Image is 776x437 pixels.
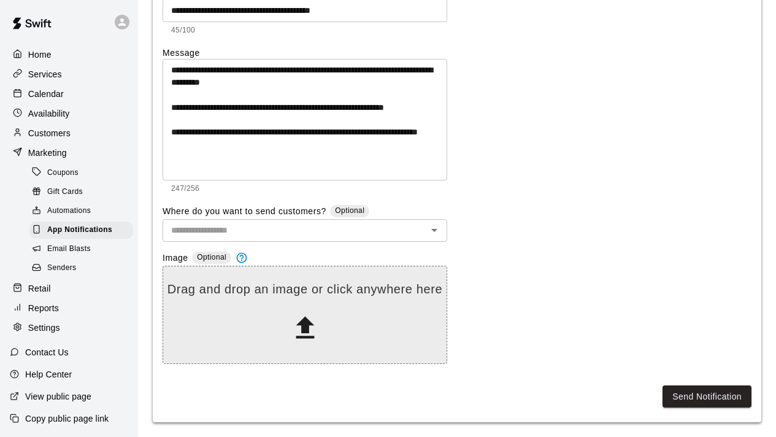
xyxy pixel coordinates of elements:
a: Senders [29,259,138,278]
p: Help Center [25,368,72,381]
div: Senders [29,260,133,277]
p: Availability [28,107,70,120]
a: Calendar [10,85,128,103]
span: Coupons [47,167,79,179]
button: Open [426,222,443,239]
span: Automations [47,205,91,217]
span: Optional [335,206,364,215]
a: Services [10,65,128,83]
a: Customers [10,124,128,142]
span: Email Blasts [47,243,91,255]
p: View public page [25,390,91,403]
label: Where do you want to send customers? [163,205,326,219]
p: 247/256 [171,183,439,195]
span: Senders [47,262,77,274]
p: 45/100 [171,25,439,37]
p: Copy public page link [25,412,109,425]
p: Retail [28,282,51,295]
div: Gift Cards [29,184,133,201]
a: App Notifications [29,221,138,240]
a: Settings [10,319,128,337]
p: Drag and drop an image or click anywhere here [163,281,447,298]
p: Reports [28,302,59,314]
label: Image [163,252,188,266]
span: App Notifications [47,224,112,236]
p: Customers [28,127,71,139]
p: Services [28,68,62,80]
p: Home [28,48,52,61]
label: Message [163,47,447,59]
div: Email Blasts [29,241,133,258]
a: Coupons [29,163,138,182]
div: Automations [29,203,133,220]
span: Gift Cards [47,186,83,198]
svg: This is the image that'll be shown in the notification preview. The ideal aspect ratio is 2:1, wi... [236,252,248,264]
p: Contact Us [25,346,69,358]
a: Automations [29,202,138,221]
span: Optional [197,253,226,261]
a: Email Blasts [29,240,138,259]
a: Retail [10,279,128,298]
a: Gift Cards [29,182,138,201]
p: Marketing [28,147,67,159]
p: Settings [28,322,60,334]
a: Availability [10,104,128,123]
button: Send Notification [663,385,751,408]
p: Calendar [28,88,64,100]
div: App Notifications [29,222,133,239]
a: Home [10,45,128,64]
a: Reports [10,299,128,317]
a: Marketing [10,144,128,162]
div: Coupons [29,164,133,182]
